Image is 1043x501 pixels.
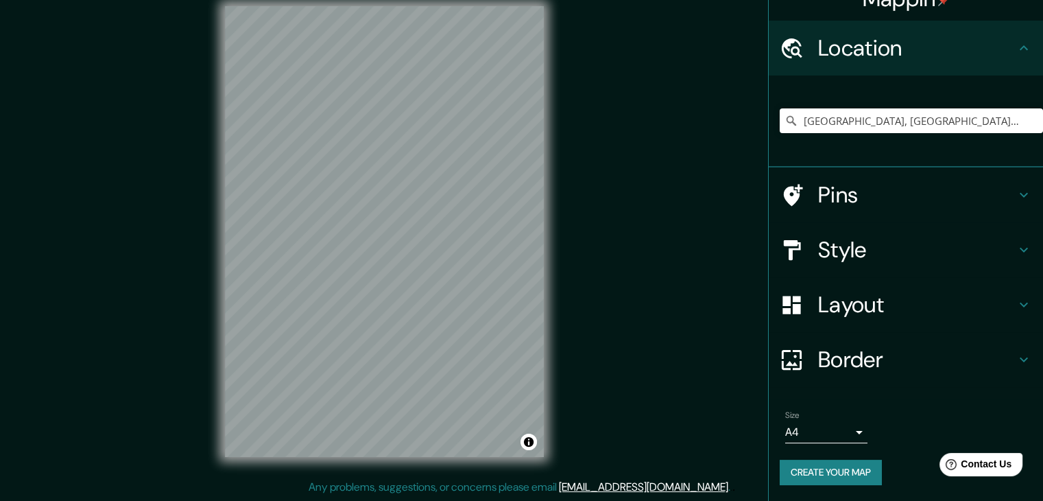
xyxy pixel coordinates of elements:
div: Pins [769,167,1043,222]
h4: Pins [818,181,1016,209]
h4: Style [818,236,1016,264]
h4: Border [818,346,1016,373]
div: Location [769,21,1043,75]
div: Layout [769,277,1043,332]
a: [EMAIL_ADDRESS][DOMAIN_NAME] [559,480,728,494]
div: A4 [785,421,867,443]
div: . [732,479,735,496]
button: Toggle attribution [520,434,537,450]
canvas: Map [225,6,544,457]
label: Size [785,410,800,421]
h4: Location [818,34,1016,62]
h4: Layout [818,291,1016,318]
iframe: Help widget launcher [921,447,1028,486]
div: . [730,479,732,496]
p: Any problems, suggestions, or concerns please email . [309,479,730,496]
div: Border [769,332,1043,387]
input: Pick your city or area [780,108,1043,133]
div: Style [769,222,1043,277]
button: Create your map [780,460,882,485]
